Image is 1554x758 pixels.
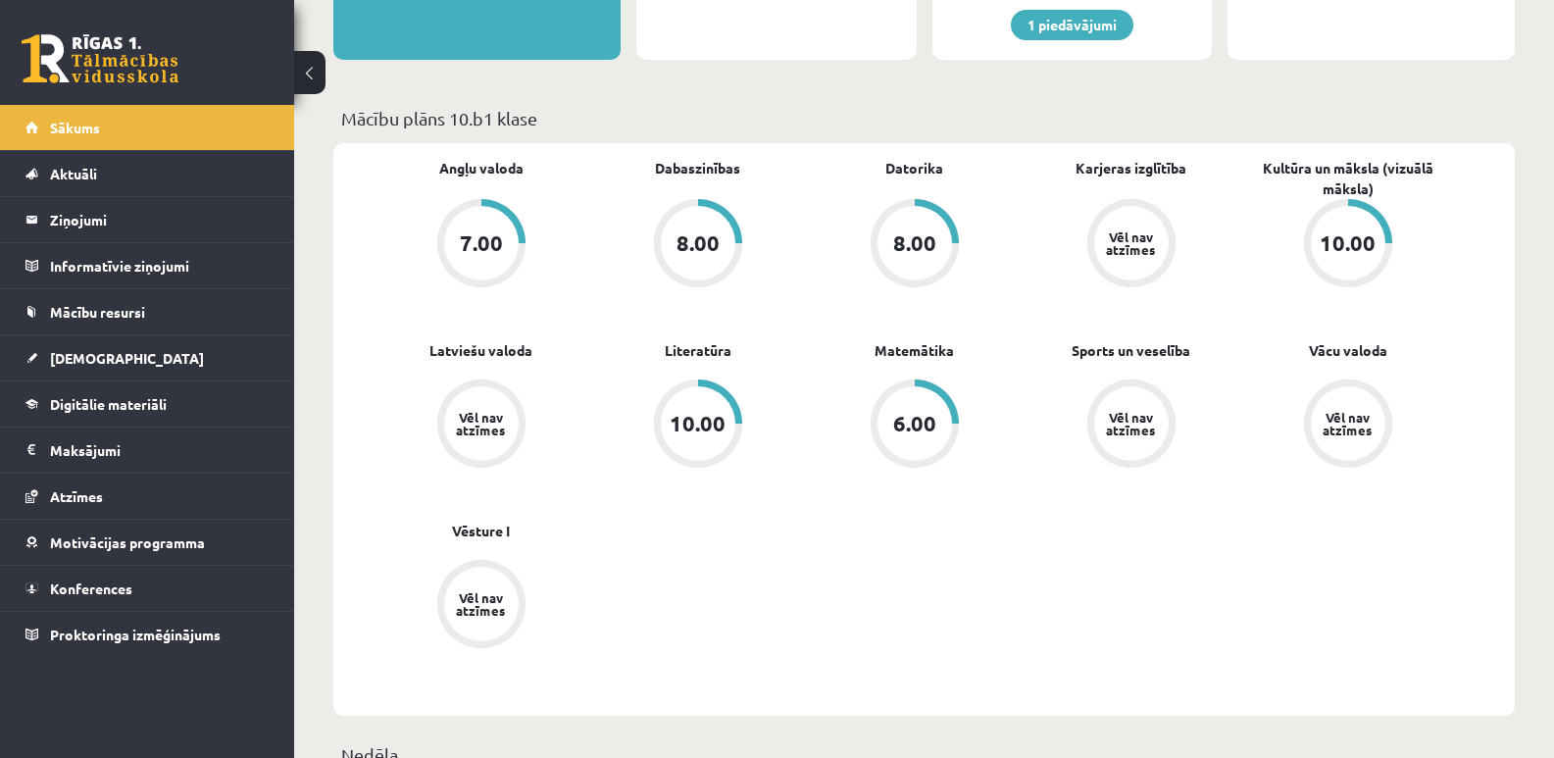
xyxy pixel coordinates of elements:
a: Aktuāli [25,151,270,196]
a: [DEMOGRAPHIC_DATA] [25,335,270,380]
div: 10.00 [1320,232,1376,254]
a: 6.00 [806,379,1023,472]
a: Sports un veselība [1072,340,1190,361]
a: 10.00 [589,379,806,472]
a: 7.00 [373,199,589,291]
span: [DEMOGRAPHIC_DATA] [50,349,204,367]
a: Karjeras izglītība [1076,158,1186,178]
span: Proktoringa izmēģinājums [50,626,221,643]
a: Vācu valoda [1309,340,1387,361]
div: 6.00 [893,413,936,434]
a: Atzīmes [25,474,270,519]
a: Ziņojumi [25,197,270,242]
span: Sākums [50,119,100,136]
span: Mācību resursi [50,303,145,321]
div: 8.00 [677,232,720,254]
a: Sākums [25,105,270,150]
a: Proktoringa izmēģinājums [25,612,270,657]
a: Latviešu valoda [429,340,532,361]
a: Datorika [885,158,943,178]
a: Vēl nav atzīmes [1023,379,1239,472]
p: Mācību plāns 10.b1 klase [341,105,1507,131]
a: Vēl nav atzīmes [373,560,589,652]
a: Rīgas 1. Tālmācības vidusskola [22,34,178,83]
a: Literatūra [665,340,731,361]
legend: Informatīvie ziņojumi [50,243,270,288]
a: 8.00 [589,199,806,291]
div: 8.00 [893,232,936,254]
div: Vēl nav atzīmes [454,591,509,617]
a: Vēl nav atzīmes [1239,379,1456,472]
span: Konferences [50,580,132,597]
a: Konferences [25,566,270,611]
div: 10.00 [670,413,726,434]
a: Digitālie materiāli [25,381,270,427]
span: Digitālie materiāli [50,395,167,413]
a: Kultūra un māksla (vizuālā māksla) [1239,158,1456,199]
span: Aktuāli [50,165,97,182]
span: Atzīmes [50,487,103,505]
a: 8.00 [806,199,1023,291]
a: Vēl nav atzīmes [373,379,589,472]
a: 10.00 [1239,199,1456,291]
div: 7.00 [460,232,503,254]
a: Vēsture I [452,521,510,541]
a: Informatīvie ziņojumi [25,243,270,288]
span: Motivācijas programma [50,533,205,551]
a: Dabaszinības [655,158,740,178]
a: Matemātika [875,340,954,361]
div: Vēl nav atzīmes [454,411,509,436]
div: Vēl nav atzīmes [1104,230,1159,256]
legend: Maksājumi [50,428,270,473]
a: Maksājumi [25,428,270,473]
legend: Ziņojumi [50,197,270,242]
a: 1 piedāvājumi [1011,10,1133,40]
div: Vēl nav atzīmes [1321,411,1376,436]
a: Motivācijas programma [25,520,270,565]
a: Angļu valoda [439,158,524,178]
div: Vēl nav atzīmes [1104,411,1159,436]
a: Mācību resursi [25,289,270,334]
a: Vēl nav atzīmes [1023,199,1239,291]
